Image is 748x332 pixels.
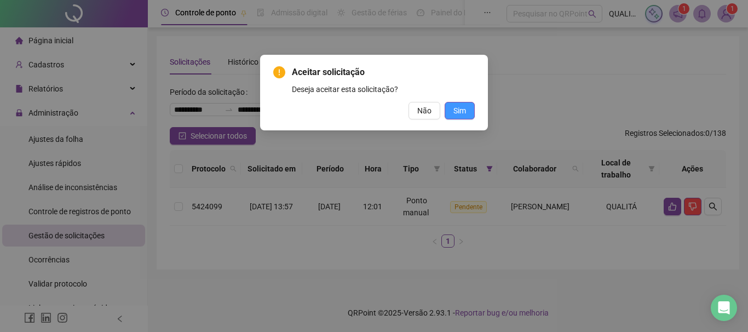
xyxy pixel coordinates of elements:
span: Aceitar solicitação [292,66,475,79]
span: exclamation-circle [273,66,285,78]
div: Open Intercom Messenger [711,295,737,321]
button: Sim [445,102,475,119]
span: Sim [453,105,466,117]
span: Não [417,105,431,117]
button: Não [408,102,440,119]
div: Deseja aceitar esta solicitação? [292,83,475,95]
